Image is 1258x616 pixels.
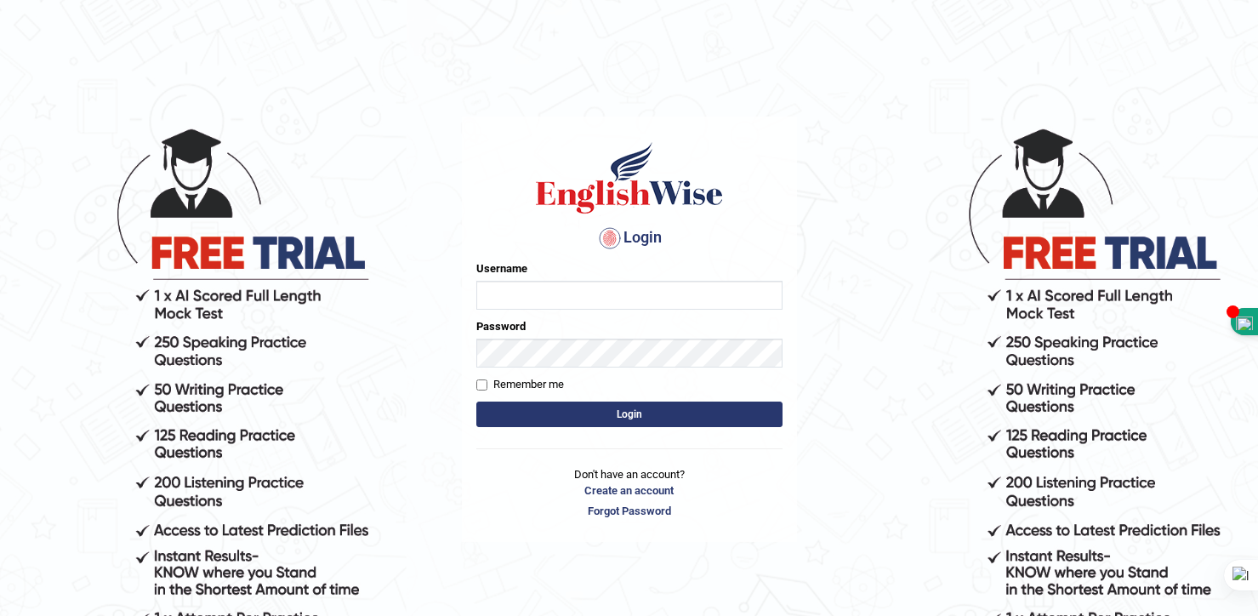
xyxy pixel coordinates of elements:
input: Remember me [476,379,487,391]
label: Remember me [476,376,564,393]
label: Password [476,318,526,334]
img: Logo of English Wise sign in for intelligent practice with AI [532,140,726,216]
button: Login [476,402,783,427]
h4: Login [476,225,783,252]
a: Create an account [476,482,783,499]
p: Don't have an account? [476,466,783,519]
label: Username [476,260,527,277]
a: Forgot Password [476,503,783,519]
